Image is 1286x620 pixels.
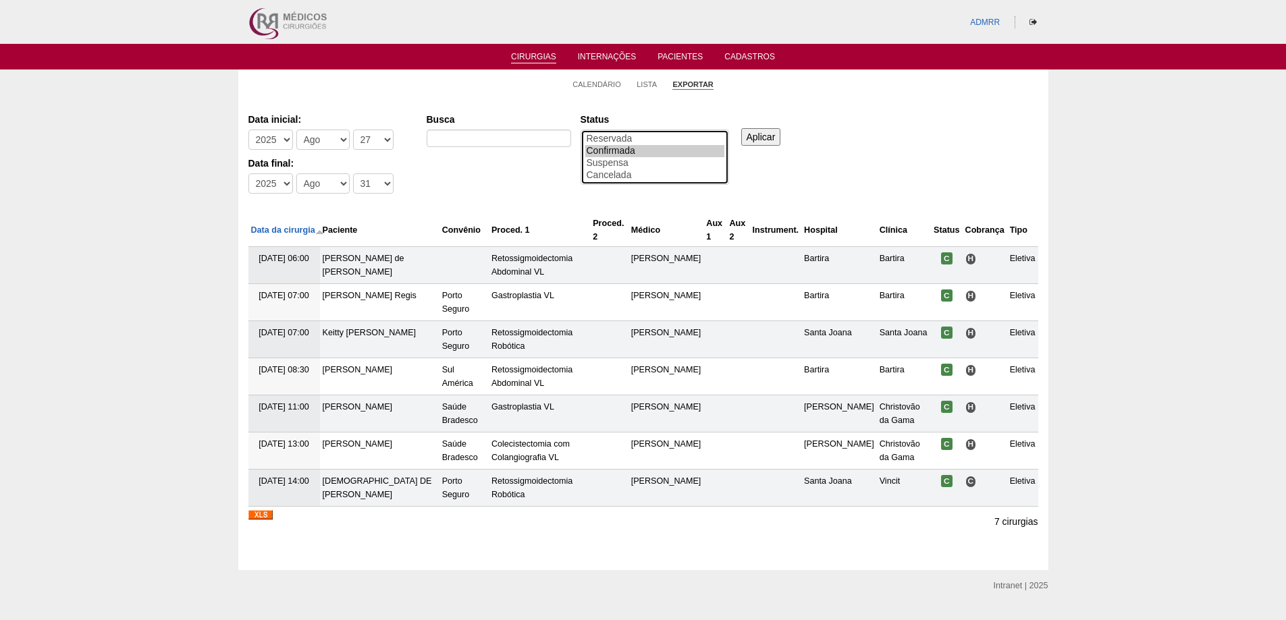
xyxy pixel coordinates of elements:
[315,227,324,235] img: ordem decrescente
[941,327,953,339] span: Confirmada
[259,328,309,337] span: [DATE] 07:00
[1007,284,1038,321] td: Eletiva
[877,247,931,284] td: Bartira
[427,113,571,126] label: Busca
[1007,432,1038,470] td: Eletiva
[259,402,309,412] span: [DATE] 11:00
[251,225,324,235] a: Data da cirurgia
[877,432,931,470] td: Christovão da Gama
[965,476,977,487] span: Consultório
[585,145,724,157] option: Confirmada
[941,252,953,264] span: Confirmada
[628,214,704,247] th: Médico
[801,395,877,432] td: [PERSON_NAME]
[259,365,309,374] span: [DATE] 08:30
[941,475,953,487] span: Confirmada
[628,321,704,358] td: [PERSON_NAME]
[248,113,413,126] label: Data inicial:
[489,358,590,395] td: Retossigmoidectomia Abdominal VL
[248,157,413,170] label: Data final:
[439,395,489,432] td: Saúde Bradesco
[658,52,703,65] a: Pacientes
[965,439,977,450] span: Hospital
[877,321,931,358] td: Santa Joana
[489,395,590,432] td: Gastroplastia VL
[439,284,489,321] td: Porto Seguro
[259,291,309,300] span: [DATE] 07:00
[877,470,931,507] td: Vincit
[489,321,590,358] td: Retossigmoidectomia Robótica
[578,52,637,65] a: Internações
[1007,214,1038,247] th: Tipo
[801,321,877,358] td: Santa Joana
[439,358,489,395] td: Sul América
[489,247,590,284] td: Retossigmoidectomia Abdominal VL
[965,253,977,264] span: Hospital
[965,327,977,339] span: Hospital
[439,432,489,470] td: Saúde Bradesco
[877,395,931,432] td: Christovão da Gama
[439,214,489,247] th: Convênio
[1007,247,1038,284] td: Eletiva
[994,515,1038,528] p: 7 cirurgias
[801,247,877,284] td: Bartira
[637,80,657,89] a: Lista
[320,284,439,321] td: [PERSON_NAME] Regis
[672,80,713,90] a: Exportar
[320,432,439,470] td: [PERSON_NAME]
[1029,18,1037,26] i: Sair
[931,214,963,247] th: Status
[965,290,977,302] span: Hospital
[320,214,439,247] th: Paciente
[801,470,877,507] td: Santa Joana
[941,289,953,302] span: Confirmada
[585,169,724,181] option: Cancelada
[585,157,724,169] option: Suspensa
[320,321,439,358] td: Keitty [PERSON_NAME]
[1007,395,1038,432] td: Eletiva
[489,214,590,247] th: Proced. 1
[427,130,571,147] input: Digite os termos que você deseja procurar.
[259,254,309,263] span: [DATE] 06:00
[581,113,729,126] label: Status
[628,284,704,321] td: [PERSON_NAME]
[572,80,621,89] a: Calendário
[439,321,489,358] td: Porto Seguro
[724,52,775,65] a: Cadastros
[941,401,953,413] span: Confirmada
[259,476,309,486] span: [DATE] 14:00
[703,214,726,247] th: Aux 1
[320,470,439,507] td: [DEMOGRAPHIC_DATA] DE [PERSON_NAME]
[320,247,439,284] td: [PERSON_NAME] de [PERSON_NAME]
[941,438,953,450] span: Confirmada
[439,470,489,507] td: Porto Seguro
[628,247,704,284] td: [PERSON_NAME]
[877,358,931,395] td: Bartira
[248,510,273,519] img: XLS
[511,52,556,63] a: Cirurgias
[801,214,877,247] th: Hospital
[963,214,1007,247] th: Cobrança
[320,395,439,432] td: [PERSON_NAME]
[628,358,704,395] td: [PERSON_NAME]
[970,18,1000,27] a: ADMRR
[1007,470,1038,507] td: Eletiva
[489,284,590,321] td: Gastroplastia VL
[628,395,704,432] td: [PERSON_NAME]
[994,579,1048,592] div: Intranet | 2025
[259,439,309,449] span: [DATE] 13:00
[585,133,724,145] option: Reservada
[590,214,628,247] th: Proced. 2
[1007,358,1038,395] td: Eletiva
[801,284,877,321] td: Bartira
[741,128,781,146] input: Aplicar
[489,470,590,507] td: Retossigmoidectomia Robótica
[628,432,704,470] td: [PERSON_NAME]
[801,358,877,395] td: Bartira
[489,432,590,470] td: Colecistectomia com Colangiografia VL
[965,364,977,376] span: Hospital
[877,214,931,247] th: Clínica
[877,284,931,321] td: Bartira
[941,364,953,376] span: Confirmada
[1007,321,1038,358] td: Eletiva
